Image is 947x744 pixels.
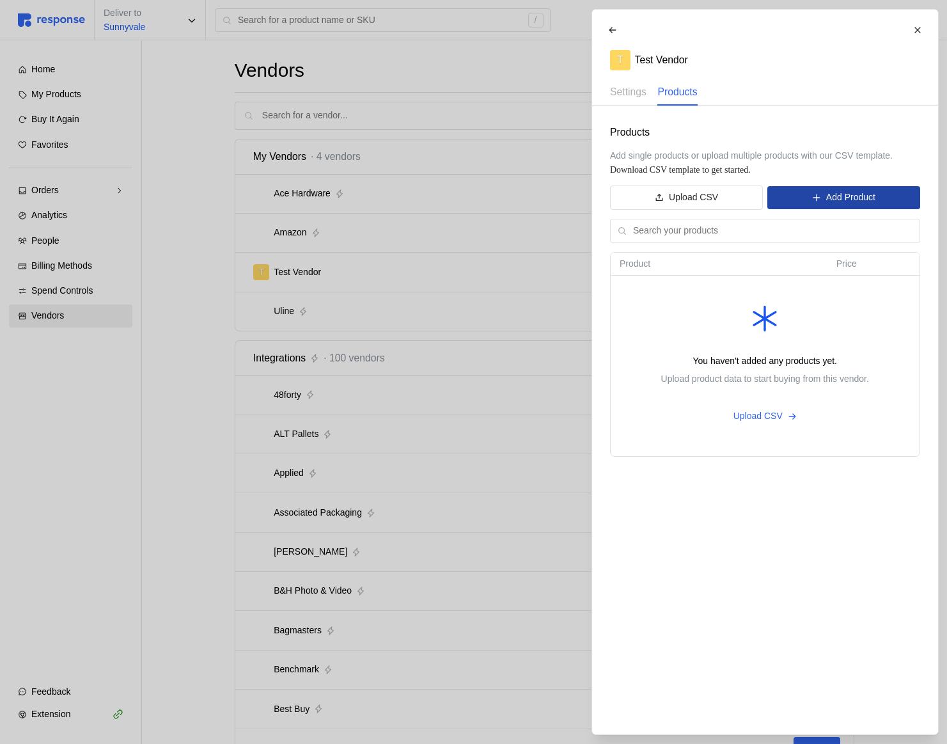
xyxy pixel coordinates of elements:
[657,84,697,100] p: Products
[610,186,763,210] button: Upload CSV
[616,52,623,68] p: T
[733,409,782,423] p: Upload CSV
[836,257,892,271] p: Price
[634,52,687,68] p: Test Vendor
[610,150,893,161] span: Add single products or upload multiple products with our CSV template.
[610,84,646,100] p: Settings
[620,257,818,271] p: Product
[610,165,751,175] a: Download CSV template to get started.
[726,404,804,429] button: Upload CSV
[633,219,912,242] input: Search your products
[610,124,920,140] p: Products
[767,186,920,209] button: Add Product
[826,191,875,205] p: Add Product
[669,191,718,205] p: Upload CSV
